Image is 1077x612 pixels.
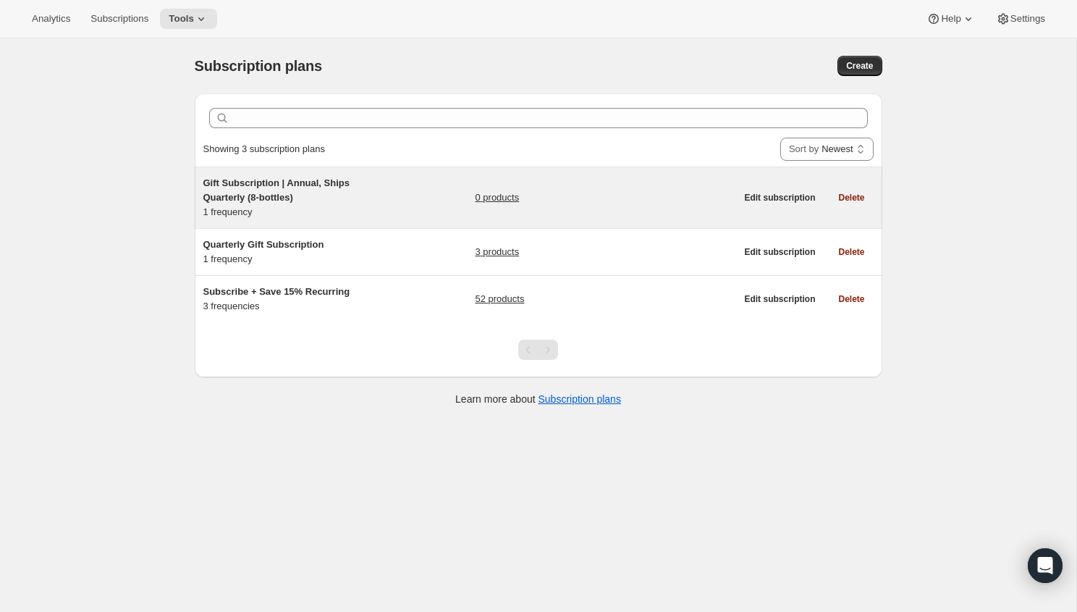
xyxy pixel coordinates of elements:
span: Analytics [32,13,70,25]
span: Create [846,60,873,72]
button: Edit subscription [735,242,824,262]
button: Tools [160,9,217,29]
a: 3 products [475,245,519,259]
div: Open Intercom Messenger [1028,548,1063,583]
button: Delete [829,289,873,309]
button: Delete [829,188,873,208]
button: Delete [829,242,873,262]
a: Subscription plans [538,393,621,405]
div: 1 frequency [203,176,384,219]
a: 52 products [475,292,524,306]
a: 0 products [475,190,519,205]
span: Edit subscription [744,293,815,305]
span: Help [941,13,960,25]
span: Quarterly Gift Subscription [203,239,324,250]
button: Edit subscription [735,289,824,309]
span: Delete [838,293,864,305]
p: Learn more about [455,392,621,406]
span: Tools [169,13,194,25]
span: Subscribe + Save 15% Recurring [203,286,350,297]
span: Delete [838,246,864,258]
span: Subscriptions [90,13,148,25]
span: Edit subscription [744,192,815,204]
button: Settings [987,9,1054,29]
button: Create [837,56,882,76]
div: 3 frequencies [203,285,384,314]
span: Settings [1010,13,1045,25]
button: Subscriptions [82,9,157,29]
span: Subscription plans [195,58,322,74]
nav: Pagination [518,340,558,360]
button: Edit subscription [735,188,824,208]
span: Edit subscription [744,246,815,258]
span: Gift Subscription | Annual, Ships Quarterly (8-bottles) [203,177,350,203]
span: Showing 3 subscription plans [203,143,325,154]
button: Help [918,9,984,29]
div: 1 frequency [203,238,384,267]
button: Analytics [23,9,79,29]
span: Delete [838,192,864,204]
